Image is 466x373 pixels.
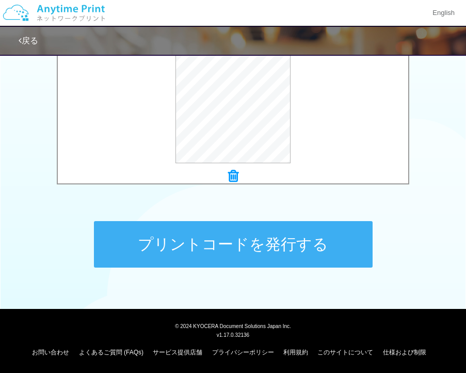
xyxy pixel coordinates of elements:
[317,349,373,356] a: このサイトについて
[217,332,249,338] span: v1.17.0.32136
[79,349,143,356] a: よくあるご質問 (FAQs)
[212,349,274,356] a: プライバシーポリシー
[153,349,202,356] a: サービス提供店舗
[94,221,373,268] button: プリントコードを発行する
[383,349,426,356] a: 仕様および制限
[19,36,38,45] a: 戻る
[32,349,69,356] a: お問い合わせ
[283,349,308,356] a: 利用規約
[175,322,291,329] span: © 2024 KYOCERA Document Solutions Japan Inc.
